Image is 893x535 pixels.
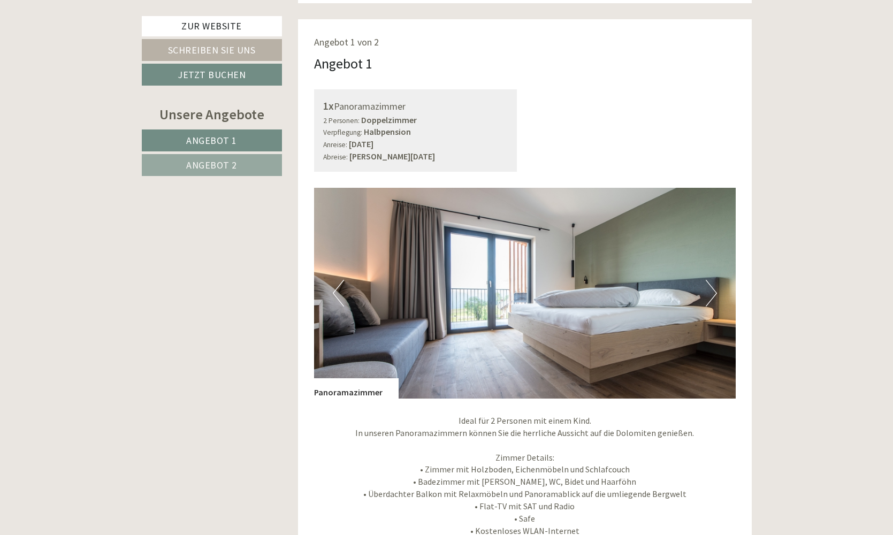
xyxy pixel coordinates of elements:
[333,280,344,307] button: Previous
[323,116,360,125] small: 2 Personen:
[16,31,165,40] div: Inso Sonnenheim
[314,36,379,48] span: Angebot 1 von 2
[314,53,372,73] div: Angebot 1
[353,279,422,301] button: Senden
[142,16,282,36] a: Zur Website
[314,188,736,399] img: image
[314,378,399,399] div: Panoramazimmer
[16,52,165,59] small: 14:20
[142,39,282,61] a: Schreiben Sie uns
[323,152,348,162] small: Abreise:
[349,151,435,162] b: [PERSON_NAME][DATE]
[186,134,237,147] span: Angebot 1
[706,280,717,307] button: Next
[192,8,230,26] div: [DATE]
[142,64,282,86] a: Jetzt buchen
[186,159,237,171] span: Angebot 2
[361,114,417,125] b: Doppelzimmer
[323,99,334,112] b: 1x
[323,98,508,114] div: Panoramazimmer
[323,128,362,137] small: Verpflegung:
[142,104,282,124] div: Unsere Angebote
[323,140,347,149] small: Anreise:
[349,139,373,149] b: [DATE]
[364,126,411,137] b: Halbpension
[8,29,170,62] div: Guten Tag, wie können wir Ihnen helfen?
